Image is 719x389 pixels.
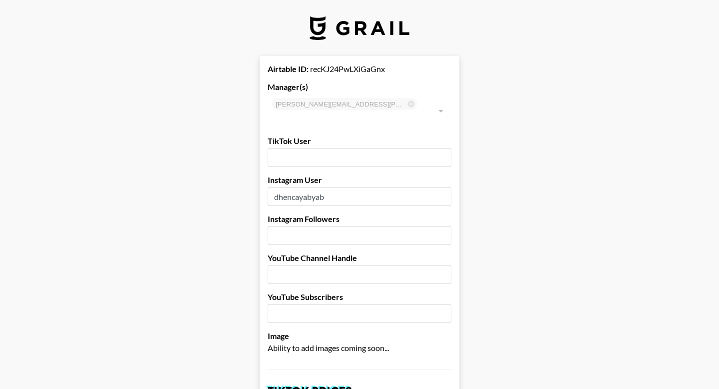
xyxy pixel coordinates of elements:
label: YouTube Channel Handle [268,253,451,263]
div: recKJ24PwLXiGaGnx [268,64,451,74]
label: TikTok User [268,136,451,146]
label: Manager(s) [268,82,451,92]
label: Instagram Followers [268,214,451,224]
label: Instagram User [268,175,451,185]
label: YouTube Subscribers [268,292,451,302]
img: Grail Talent Logo [310,16,409,40]
strong: Airtable ID: [268,64,309,73]
label: Image [268,331,451,341]
span: Ability to add images coming soon... [268,343,389,352]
